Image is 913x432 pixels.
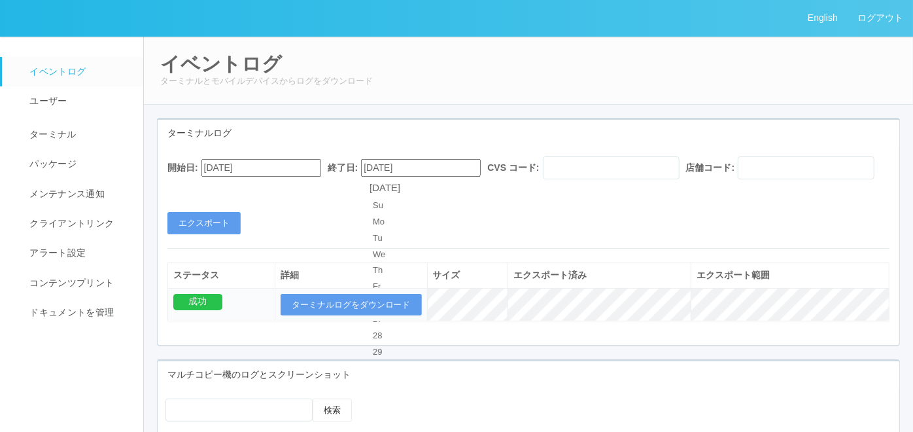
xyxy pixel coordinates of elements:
label: 開始日: [167,161,198,175]
a: クライアントリンク [2,209,155,238]
h2: イベントログ [160,53,897,75]
span: アラート設定 [26,247,86,258]
span: ドキュメントを管理 [26,307,114,317]
a: アラート設定 [2,238,155,268]
div: 詳細 [281,268,422,282]
span: メンテナンス通知 [26,189,105,199]
div: 成功 [173,294,222,310]
span: ユーザー [26,96,67,106]
a: コンテンツプリント [2,268,155,298]
div: Su [373,199,397,212]
div: ターミナルログ [158,120,899,147]
div: エクスポート済み [513,268,685,282]
div: day-28 [373,329,397,342]
span: コンテンツプリント [26,278,114,288]
div: [DATE] [370,181,400,196]
span: イベントログ [26,66,86,77]
div: Tu [373,232,397,245]
span: クライアントリンク [26,218,114,228]
div: エクスポート範囲 [697,268,884,282]
div: day-29 [373,346,397,359]
a: イベントログ [2,57,155,86]
div: マルチコピー機のログとスクリーンショット [158,361,899,388]
a: ターミナル [2,117,155,149]
div: ステータス [173,268,269,282]
p: ターミナルとモバイルデバイスからログをダウンロード [160,75,897,88]
a: パッケージ [2,149,155,179]
a: メンテナンス通知 [2,179,155,209]
span: ターミナル [26,129,77,139]
a: ユーザー [2,86,155,116]
label: 終了日: [328,161,358,175]
div: サイズ [433,268,502,282]
label: CVS コード: [487,161,539,175]
button: エクスポート [167,212,241,234]
span: パッケージ [26,158,77,169]
label: 店舗コード: [686,161,735,175]
div: Mo [373,215,397,228]
div: We [373,248,397,261]
button: ターミナルログをダウンロード [281,294,422,316]
button: 検索 [313,399,352,422]
a: ドキュメントを管理 [2,298,155,327]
